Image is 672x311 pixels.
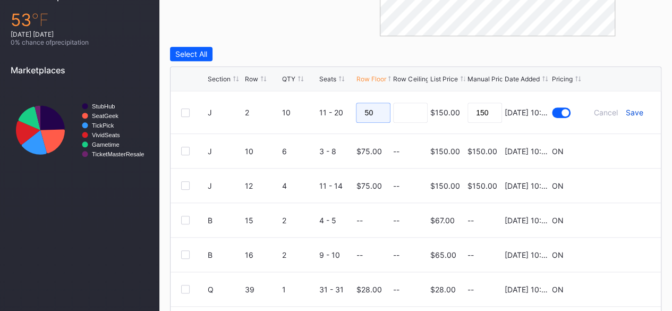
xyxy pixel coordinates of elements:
[430,181,460,190] div: $150.00
[393,147,399,156] div: --
[505,181,549,190] div: [DATE] 10:07AM
[505,250,549,259] div: [DATE] 10:07AM
[552,75,573,83] div: Pricing
[430,250,456,259] div: $65.00
[319,75,336,83] div: Seats
[208,216,242,225] div: B
[356,181,381,190] div: $75.00
[430,216,455,225] div: $67.00
[552,216,564,225] div: ON
[505,147,549,156] div: [DATE] 10:07AM
[245,147,279,156] div: 10
[430,285,456,294] div: $28.00
[430,75,458,83] div: List Price
[505,75,540,83] div: Date Added
[356,75,386,83] div: Row Floor
[208,75,231,83] div: Section
[11,65,149,75] div: Marketplaces
[208,108,242,117] div: J
[282,181,317,190] div: 4
[92,141,120,148] text: Gametime
[319,181,354,190] div: 11 - 14
[552,285,564,294] div: ON
[505,108,549,117] div: [DATE] 10:07AM
[11,83,149,176] svg: Chart title
[467,250,502,259] div: --
[319,285,354,294] div: 31 - 31
[92,113,118,119] text: SeatGeek
[430,147,460,156] div: $150.00
[356,147,381,156] div: $75.00
[175,49,207,58] div: Select All
[11,10,149,30] div: 53
[319,250,354,259] div: 9 - 10
[505,216,549,225] div: [DATE] 10:07AM
[282,250,317,259] div: 2
[393,285,399,294] div: --
[245,108,279,117] div: 2
[319,108,354,117] div: 11 - 20
[552,147,564,156] div: ON
[208,285,242,294] div: Q
[319,147,354,156] div: 3 - 8
[282,147,317,156] div: 6
[245,181,279,190] div: 12
[393,181,399,190] div: --
[393,75,429,83] div: Row Ceiling
[282,216,317,225] div: 2
[245,75,258,83] div: Row
[626,108,643,117] div: Save
[245,250,279,259] div: 16
[208,250,242,259] div: B
[245,216,279,225] div: 15
[282,285,317,294] div: 1
[356,250,362,259] div: --
[356,216,362,225] div: --
[430,108,460,117] div: $150.00
[319,216,354,225] div: 4 - 5
[467,181,502,190] div: $150.00
[92,122,114,129] text: TickPick
[282,75,295,83] div: QTY
[594,108,618,117] div: Cancel
[31,10,49,30] span: ℉
[505,285,549,294] div: [DATE] 10:07AM
[170,47,212,61] button: Select All
[92,132,120,138] text: VividSeats
[393,250,399,259] div: --
[11,38,149,46] div: 0 % chance of precipitation
[282,108,317,117] div: 10
[92,151,144,157] text: TicketMasterResale
[467,216,502,225] div: --
[467,75,507,83] div: Manual Price
[92,103,115,110] text: StubHub
[467,147,502,156] div: $150.00
[245,285,279,294] div: 39
[208,147,242,156] div: J
[552,181,564,190] div: ON
[11,30,149,38] div: [DATE] [DATE]
[467,285,502,294] div: --
[552,250,564,259] div: ON
[208,181,242,190] div: J
[393,216,399,225] div: --
[356,285,381,294] div: $28.00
